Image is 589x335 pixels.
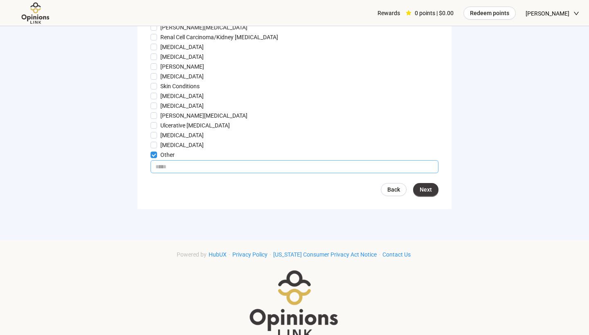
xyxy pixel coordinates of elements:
p: [MEDICAL_DATA] [160,42,204,51]
p: [PERSON_NAME][MEDICAL_DATA] [160,111,247,120]
a: Contact Us [380,251,413,258]
p: [PERSON_NAME][MEDICAL_DATA] [160,23,247,32]
p: [MEDICAL_DATA] [160,101,204,110]
button: Next [413,183,438,196]
p: [MEDICAL_DATA] [160,131,204,140]
p: Renal Cell Carcinoma/Kidney [MEDICAL_DATA] [160,33,278,42]
div: · · · [177,250,413,259]
a: Back [381,183,407,196]
p: [MEDICAL_DATA] [160,92,204,100]
a: Privacy Policy [230,251,270,258]
a: [US_STATE] Consumer Privacy Act Notice [271,251,379,258]
p: Other [160,150,175,159]
p: [MEDICAL_DATA] [160,141,204,150]
span: Powered by [177,251,207,258]
p: Skin Conditions [160,82,200,91]
button: Redeem points [463,7,516,20]
p: Ulcerative [MEDICAL_DATA] [160,121,230,130]
span: Redeem points [470,9,509,18]
p: [PERSON_NAME] [160,62,204,71]
span: Next [420,185,432,194]
span: Back [387,185,400,194]
span: star [406,10,411,16]
span: [PERSON_NAME] [526,0,569,27]
p: [MEDICAL_DATA] [160,52,204,61]
a: HubUX [207,251,229,258]
p: [MEDICAL_DATA] [160,72,204,81]
span: down [573,11,579,16]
